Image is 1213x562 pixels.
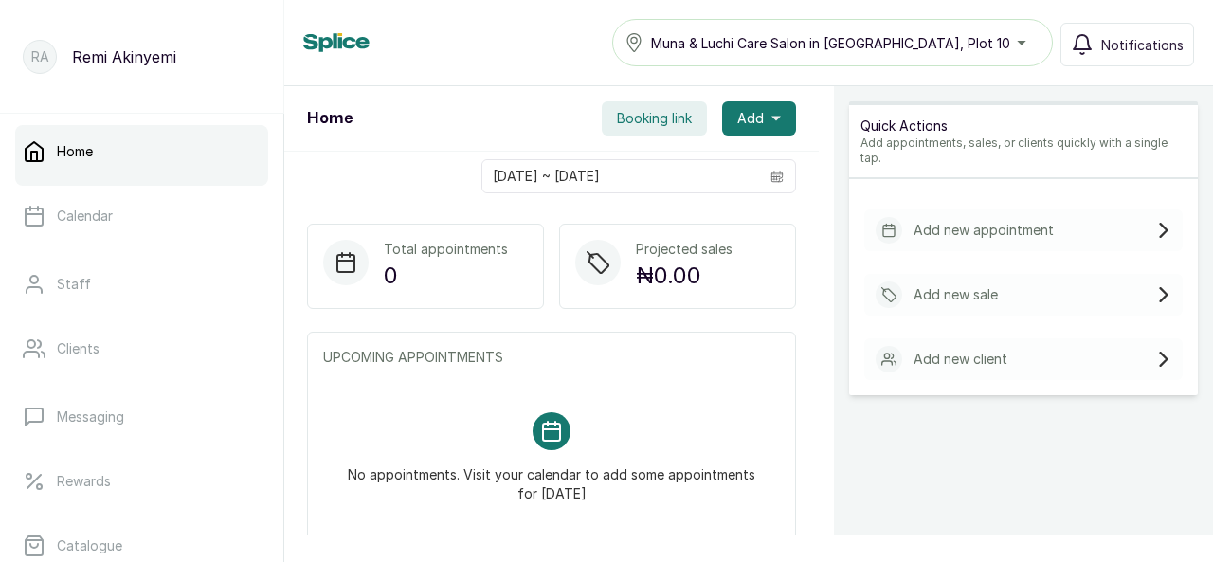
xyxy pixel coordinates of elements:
p: Add new sale [914,285,998,304]
a: Home [15,125,268,178]
p: Staff [57,275,91,294]
span: Notifications [1101,35,1184,55]
a: Messaging [15,390,268,444]
a: Clients [15,322,268,375]
p: Projected sales [636,240,733,259]
p: Rewards [57,472,111,491]
p: RA [31,47,49,66]
button: Booking link [602,101,707,136]
p: Quick Actions [860,117,1186,136]
span: Muna & Luchi Care Salon in [GEOGRAPHIC_DATA], Plot 10 [651,33,1010,53]
p: Remi Akinyemi [72,45,176,68]
p: Home [57,142,93,161]
p: Catalogue [57,536,122,555]
p: No appointments. Visit your calendar to add some appointments for [DATE] [346,450,757,503]
button: Add [722,101,796,136]
a: Calendar [15,190,268,243]
svg: calendar [770,170,784,183]
p: Messaging [57,408,124,426]
button: Muna & Luchi Care Salon in [GEOGRAPHIC_DATA], Plot 10 [612,19,1053,66]
p: Add appointments, sales, or clients quickly with a single tap. [860,136,1186,166]
p: Total appointments [384,240,508,259]
p: Calendar [57,207,113,226]
p: Add new appointment [914,221,1054,240]
p: 0 [384,259,508,293]
p: UPCOMING APPOINTMENTS [323,348,780,367]
input: Select date [482,160,759,192]
h1: Home [307,107,353,130]
a: Staff [15,258,268,311]
a: Rewards [15,455,268,508]
span: Add [737,109,764,128]
button: Notifications [1060,23,1194,66]
span: Booking link [617,109,692,128]
p: Clients [57,339,100,358]
p: ₦0.00 [636,259,733,293]
p: Add new client [914,350,1007,369]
